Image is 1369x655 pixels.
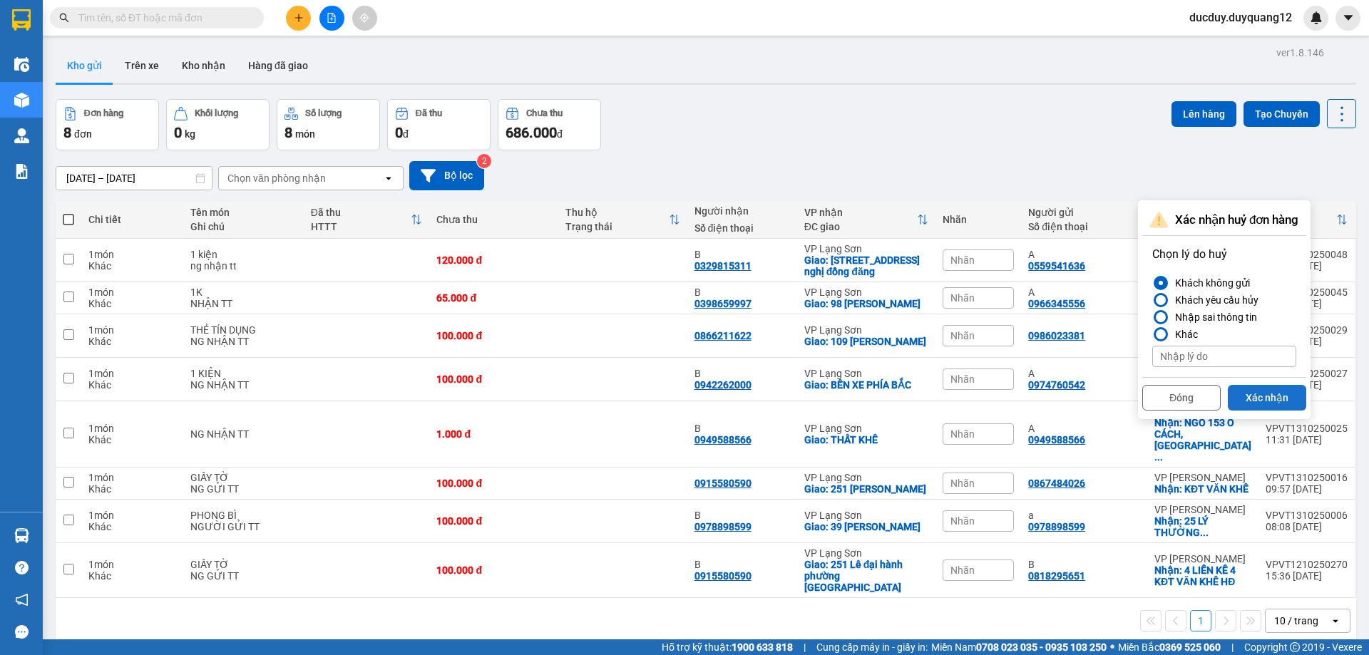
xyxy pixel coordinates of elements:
span: ... [1200,527,1209,538]
button: Đã thu0đ [387,99,491,150]
button: Hàng đã giao [237,48,319,83]
span: ... [1154,451,1163,463]
div: VP Lạng Sơn [804,547,928,559]
div: ĐC giao [804,221,917,232]
div: Khác [88,483,176,495]
div: Khác [88,434,176,445]
div: Khác [1169,326,1198,343]
div: VPVT1310250006 [1266,510,1348,521]
div: Giao: THẤT KHÊ [804,434,928,445]
svg: open [383,172,394,184]
div: Nhận: 4 LIỀN KỀ 4 KĐT VĂN KHÊ HĐ [1154,564,1251,587]
div: Giao: 39 LÊ LỢI [804,521,928,532]
div: Chưa thu [526,108,563,118]
div: 0867484026 [1028,478,1085,489]
span: notification [15,593,29,607]
div: A [1028,423,1140,434]
div: 100.000 đ [436,478,551,489]
span: Nhãn [950,515,975,527]
div: A [1028,368,1140,379]
span: Nhãn [950,330,975,341]
sup: 2 [477,154,491,168]
input: Select a date range. [56,167,212,190]
div: 0966345556 [1028,298,1085,309]
div: Khác [88,336,176,347]
div: 1 món [88,423,176,434]
div: NG GỬI TT [190,483,297,495]
div: B [1028,559,1140,570]
div: Nhận: NGÕ 153 Ô CÁCH,VIỆT HƯNG,LONG BIÊN,HÀ NỘI [1154,417,1251,463]
div: Ghi chú [190,221,297,232]
div: 0978898599 [1028,521,1085,532]
strong: 0369 525 060 [1159,641,1221,653]
button: Xác nhận [1228,385,1306,411]
span: ducduy.duyquang12 [1178,9,1303,26]
div: A [1028,249,1140,260]
div: VPVT1210250270 [1266,559,1348,570]
button: Kho gửi [56,48,113,83]
div: 1 món [88,510,176,521]
div: VP Lạng Sơn [804,368,928,379]
span: Nhãn [950,428,975,440]
div: 09:57 [DATE] [1266,483,1348,495]
div: ver 1.8.146 [1276,45,1324,61]
span: đơn [74,128,92,140]
span: kg [185,128,195,140]
div: Đã thu [311,207,411,218]
button: Lên hàng [1171,101,1236,127]
div: NHẬN TT [190,298,297,309]
p: Chọn lý do huỷ [1152,246,1296,263]
div: 100.000 đ [436,564,551,576]
span: Nhãn [950,564,975,576]
div: 1 kiện [190,249,297,260]
div: 0329815311 [694,260,752,272]
div: 0978898599 [694,521,752,532]
div: Giao: 98 TRẦN ĐĂNG NINH [804,298,928,309]
div: VP Lạng Sơn [804,287,928,298]
div: Tên món [190,207,297,218]
div: VP Lạng Sơn [804,423,928,434]
div: VP nhận [804,207,917,218]
span: 8 [284,124,292,141]
div: Giao: 109 NGÔ THÌ SỸ [804,336,928,347]
div: 1 món [88,559,176,570]
div: Khác [88,260,176,272]
span: Nhãn [950,292,975,304]
span: Miền Nam [931,639,1107,655]
div: 1 món [88,249,176,260]
button: Trên xe [113,48,170,83]
button: plus [286,6,311,31]
span: đ [557,128,563,140]
div: Khách yêu cầu hủy [1169,292,1258,309]
div: Giao: 82 đường hữu nghị đồng đăng [804,254,928,277]
div: Chi tiết [88,214,176,225]
div: A [1028,287,1140,298]
div: 08:08 [DATE] [1266,521,1348,532]
span: đ [403,128,409,140]
span: Miền Bắc [1118,639,1221,655]
div: GIẤY TỜ [190,559,297,570]
span: plus [294,13,304,23]
div: 100.000 đ [436,330,551,341]
span: message [15,625,29,639]
span: ⚪️ [1110,644,1114,650]
div: B [694,249,790,260]
div: Xác nhận huỷ đơn hàng [1142,205,1306,236]
div: Người nhận [694,205,790,217]
th: Toggle SortBy [304,201,430,239]
div: VPVT1310250025 [1266,423,1348,434]
div: 0915580590 [694,478,752,489]
span: | [1231,639,1234,655]
div: Giao: 251 LÊ ĐẠI HÀNH [804,483,928,495]
div: B [694,287,790,298]
div: Khác [88,570,176,582]
div: 0818295651 [1028,570,1085,582]
img: warehouse-icon [14,128,29,143]
div: Đơn hàng [84,108,123,118]
button: Đóng [1142,385,1221,411]
div: Số điện thoại [1028,221,1140,232]
div: PHONG BÌ [190,510,297,521]
button: 1 [1190,610,1211,631]
div: 120.000 đ [436,254,551,266]
span: | [804,639,806,655]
